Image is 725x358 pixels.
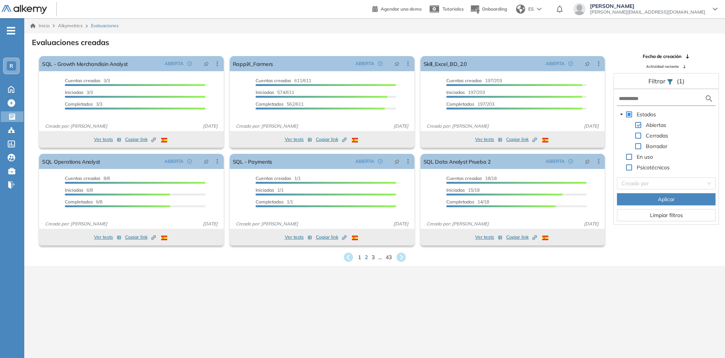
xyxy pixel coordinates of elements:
span: check-circle [187,61,192,66]
span: check-circle [187,159,192,164]
span: ABIERTA [165,60,184,67]
span: ABIERTA [546,60,565,67]
img: ESP [161,138,167,142]
span: Alkymetrics [58,23,83,28]
span: Abiertas [644,120,668,130]
span: Cerradas [646,132,668,139]
span: [DATE] [200,220,221,227]
button: Ver tests [285,135,312,144]
span: ABIERTA [355,158,374,165]
span: Completados [446,101,474,107]
a: SQL Operations Analyst [42,154,100,169]
span: Psicotécnicos [635,163,671,172]
span: check-circle [378,159,383,164]
img: arrow [537,8,541,11]
span: pushpin [585,158,590,164]
span: 574/611 [256,89,294,95]
span: Iniciadas [65,187,83,193]
button: Ver tests [94,233,121,242]
span: Completados [446,199,474,205]
span: Estados [635,110,658,119]
span: pushpin [585,61,590,67]
span: Aplicar [658,195,675,203]
img: world [516,5,525,14]
span: Copiar link [125,234,156,241]
span: check-circle [568,61,573,66]
span: 1 [358,253,361,261]
img: ESP [352,138,358,142]
span: Cuentas creadas [256,175,291,181]
span: [PERSON_NAME] [590,3,705,9]
span: Fecha de creación [643,53,681,60]
span: 197/203 [446,78,502,83]
span: check-circle [378,61,383,66]
button: Copiar link [125,233,156,242]
button: pushpin [579,155,596,167]
span: Copiar link [506,234,537,241]
span: 3 [372,253,375,261]
span: Iniciadas [256,89,274,95]
span: Creado por: [PERSON_NAME] [233,220,301,227]
button: Copiar link [506,135,537,144]
span: Borrador [644,142,669,151]
button: pushpin [198,155,215,167]
span: Iniciadas [446,187,465,193]
span: [DATE] [200,123,221,130]
span: Copiar link [316,136,347,143]
span: 197/203 [446,89,485,95]
span: Cuentas creadas [65,78,100,83]
span: Cerradas [644,131,670,140]
span: Copiar link [506,136,537,143]
span: En uso [635,152,654,161]
span: 8/8 [65,175,110,181]
button: Ver tests [475,233,502,242]
span: 6/8 [65,199,102,205]
span: 611/611 [256,78,311,83]
span: ABIERTA [355,60,374,67]
span: Completados [256,101,284,107]
span: Cuentas creadas [256,78,291,83]
img: ESP [352,236,358,240]
button: Copiar link [316,135,347,144]
a: SQL - Growth Merchandisin Analyst [42,56,128,71]
span: Abiertas [646,122,666,128]
span: Iniciadas [256,187,274,193]
span: 3/3 [65,101,102,107]
span: Creado por: [PERSON_NAME] [42,123,110,130]
button: Copiar link [506,233,537,242]
button: Copiar link [125,135,156,144]
span: 15/18 [446,187,480,193]
span: pushpin [394,158,400,164]
span: ... [378,253,382,261]
button: Ver tests [285,233,312,242]
span: Cuentas creadas [446,78,482,83]
span: ABIERTA [546,158,565,165]
span: En uso [637,153,653,160]
span: 3/3 [65,89,93,95]
span: Creado por: [PERSON_NAME] [424,220,492,227]
span: R [9,63,13,69]
span: Cuentas creadas [446,175,482,181]
span: 197/203 [446,101,494,107]
span: Borrador [646,143,667,150]
span: Copiar link [316,234,347,241]
span: 3/3 [65,78,110,83]
button: Copiar link [316,233,347,242]
span: pushpin [204,158,209,164]
i: - [7,30,15,31]
span: caret-down [620,113,623,116]
span: pushpin [394,61,400,67]
span: pushpin [204,61,209,67]
span: Creado por: [PERSON_NAME] [233,123,301,130]
span: Completados [65,199,93,205]
span: 2 [365,253,368,261]
span: Completados [65,101,93,107]
span: 18/18 [446,175,497,181]
a: SQL - Payments [233,154,272,169]
a: Skill_Excel_BD_2.0 [424,56,467,71]
span: [DATE] [391,220,411,227]
button: Aplicar [617,193,716,205]
span: [DATE] [391,123,411,130]
img: ESP [542,236,548,240]
button: Onboarding [470,1,507,17]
